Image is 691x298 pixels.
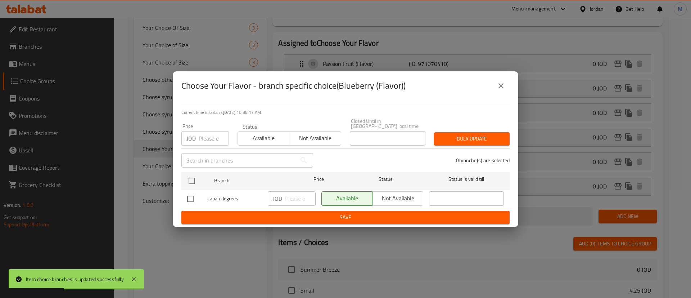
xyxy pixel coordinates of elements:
input: Search in branches [181,153,297,168]
p: JOD [273,194,282,203]
p: 0 branche(s) are selected [456,157,510,164]
div: Item choice branches is updated successfully [26,275,124,283]
span: Branch [214,176,289,185]
button: Not available [289,131,341,146]
input: Please enter price [285,191,316,206]
button: close [492,77,510,94]
p: Current time in Jordan is [DATE] 10:38:17 AM [181,109,510,116]
span: Save [187,213,504,222]
span: Laban degrees [207,194,262,203]
span: Price [295,175,343,184]
span: Status [348,175,423,184]
h2: Choose Your Flavor - branch specific choice(Blueberry (Flavor)) [181,80,406,92]
input: Please enter price [199,131,229,146]
span: Bulk update [440,134,504,143]
p: JOD [186,134,196,143]
button: Save [181,211,510,224]
span: Not available [292,133,338,143]
button: Available [238,131,289,146]
button: Bulk update [434,132,510,146]
span: Available [241,133,286,143]
span: Status is valid till [429,175,504,184]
